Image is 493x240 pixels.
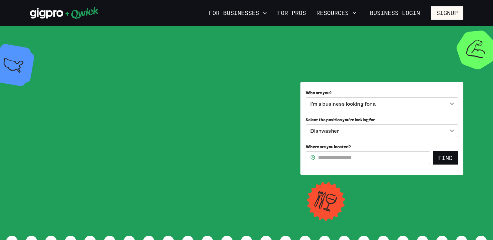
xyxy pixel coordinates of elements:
button: Find [433,151,458,165]
span: Who are you? [306,90,332,95]
span: Select the position you’re looking for [306,117,375,122]
span: Where are you located? [306,144,351,149]
button: Signup [431,6,463,20]
button: For Businesses [206,7,269,19]
div: I’m a business looking for a [306,97,458,110]
div: Dishwasher [306,124,458,137]
a: For Pros [275,7,309,19]
button: Resources [314,7,359,19]
a: Business Login [364,6,426,20]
